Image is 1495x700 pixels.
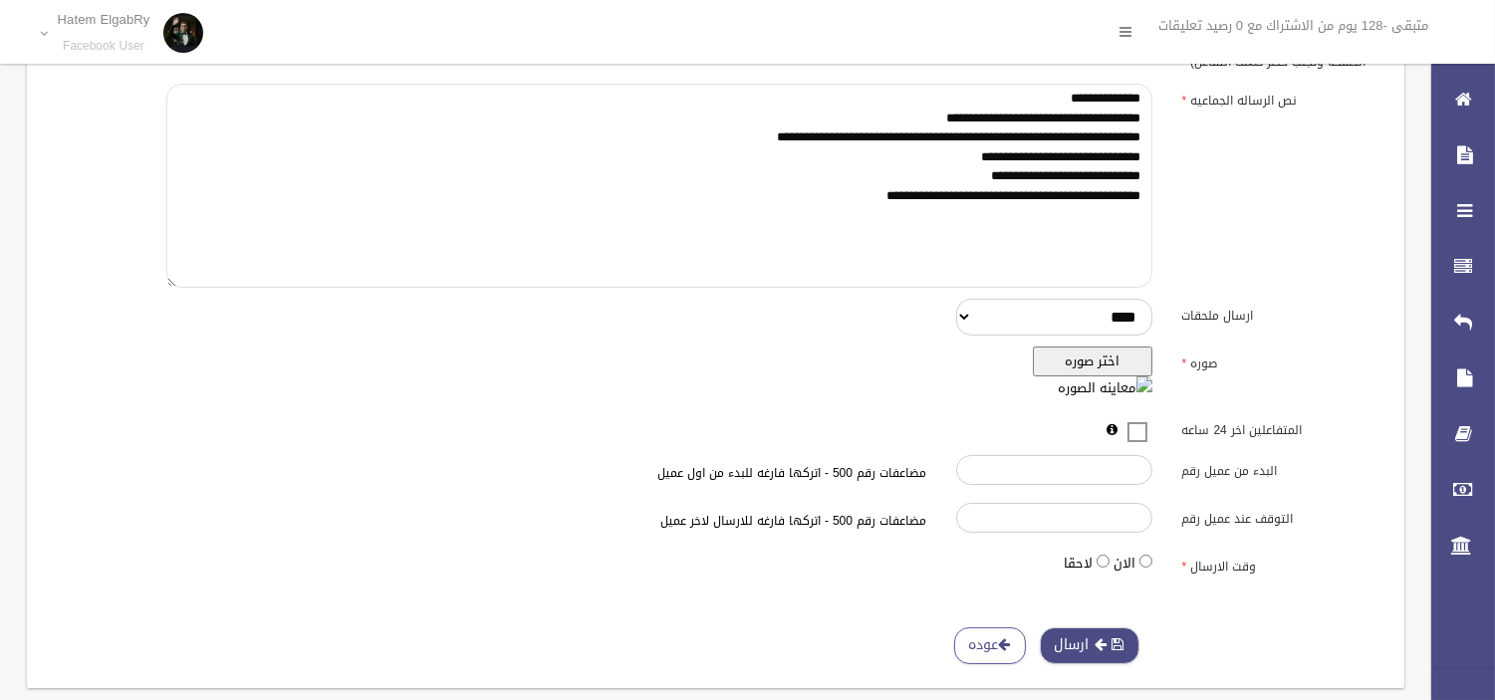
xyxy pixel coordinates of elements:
a: عوده [954,627,1026,664]
small: Facebook User [58,39,150,54]
label: الان [1114,552,1135,576]
label: نص الرساله الجماعيه [1167,84,1393,112]
label: ارسال ملحقات [1167,299,1393,327]
button: ارسال [1040,627,1139,664]
h6: مضاعفات رقم 500 - اتركها فارغه للبدء من اول عميل [392,467,926,480]
label: البدء من عميل رقم [1167,455,1393,483]
label: التوقف عند عميل رقم [1167,503,1393,531]
h6: مضاعفات رقم 500 - اتركها فارغه للارسال لاخر عميل [392,515,926,528]
button: اختر صوره [1033,347,1152,376]
img: معاينه الصوره [1059,376,1152,400]
label: وقت الارسال [1167,551,1393,579]
p: Hatem ElgabRy [58,12,150,27]
label: لاحقا [1064,552,1093,576]
label: صوره [1167,347,1393,374]
label: المتفاعلين اخر 24 ساعه [1167,413,1393,441]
